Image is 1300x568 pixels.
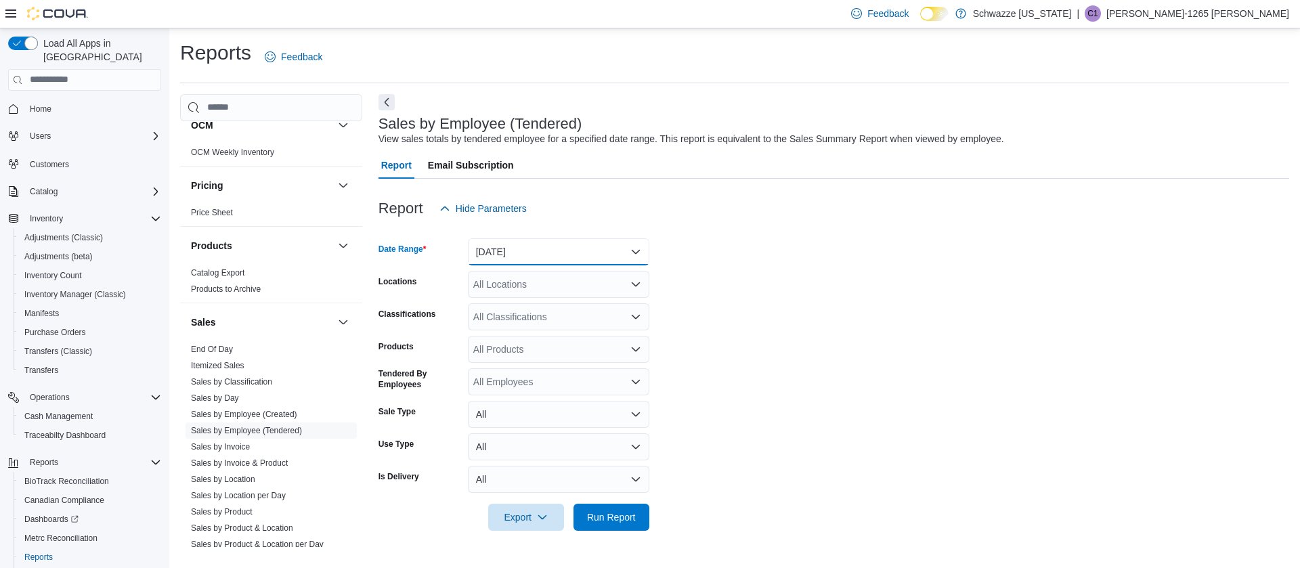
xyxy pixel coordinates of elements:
a: Sales by Day [191,393,239,403]
span: Adjustments (beta) [19,248,161,265]
a: Dashboards [14,510,167,529]
span: Feedback [281,50,322,64]
button: Reports [3,453,167,472]
button: Transfers [14,361,167,380]
button: Sales [191,315,332,329]
a: Price Sheet [191,208,233,217]
span: Itemized Sales [191,360,244,371]
span: Reports [24,552,53,563]
span: Catalog [24,183,161,200]
h3: Sales by Employee (Tendered) [378,116,582,132]
span: Sales by Employee (Created) [191,409,297,420]
h3: OCM [191,118,213,132]
span: Catalog [30,186,58,197]
span: Purchase Orders [24,327,86,338]
label: Date Range [378,244,427,255]
span: Operations [24,389,161,406]
button: BioTrack Reconciliation [14,472,167,491]
span: Customers [30,159,69,170]
span: Sales by Location [191,474,255,485]
span: Adjustments (beta) [24,251,93,262]
span: OCM Weekly Inventory [191,147,274,158]
button: Products [191,239,332,253]
span: Sales by Classification [191,376,272,387]
span: Sales by Employee (Tendered) [191,425,302,436]
a: Sales by Employee (Created) [191,410,297,419]
button: Adjustments (Classic) [14,228,167,247]
a: Traceabilty Dashboard [19,427,111,443]
span: Metrc Reconciliation [24,533,97,544]
a: Dashboards [19,511,84,527]
button: Next [378,94,395,110]
button: Catalog [24,183,63,200]
a: Transfers (Classic) [19,343,97,359]
label: Locations [378,276,417,287]
span: Users [24,128,161,144]
button: Pricing [335,177,351,194]
span: Home [30,104,51,114]
button: Adjustments (beta) [14,247,167,266]
span: BioTrack Reconciliation [24,476,109,487]
h3: Sales [191,315,216,329]
span: Feedback [867,7,909,20]
span: Traceabilty Dashboard [19,427,161,443]
a: Sales by Location per Day [191,491,286,500]
span: Dashboards [24,514,79,525]
button: Open list of options [630,376,641,387]
span: Hide Parameters [456,202,527,215]
span: Adjustments (Classic) [24,232,103,243]
a: Purchase Orders [19,324,91,341]
span: Transfers (Classic) [24,346,92,357]
span: Inventory [30,213,63,224]
span: Report [381,152,412,179]
a: Sales by Product & Location [191,523,293,533]
a: Manifests [19,305,64,322]
button: Users [24,128,56,144]
span: Transfers [24,365,58,376]
a: Transfers [19,362,64,378]
button: Inventory [24,211,68,227]
button: Open list of options [630,279,641,290]
button: Canadian Compliance [14,491,167,510]
button: OCM [191,118,332,132]
a: Home [24,101,57,117]
button: Export [488,504,564,531]
div: Cassandra-1265 Gonzales [1085,5,1101,22]
a: Catalog Export [191,268,244,278]
button: Reports [24,454,64,471]
a: Sales by Classification [191,377,272,387]
span: Manifests [19,305,161,322]
span: Catalog Export [191,267,244,278]
label: Use Type [378,439,414,450]
button: All [468,433,649,460]
img: Cova [27,7,88,20]
a: Cash Management [19,408,98,424]
label: Sale Type [378,406,416,417]
span: Inventory [24,211,161,227]
label: Products [378,341,414,352]
input: Dark Mode [920,7,949,21]
a: Inventory Manager (Classic) [19,286,131,303]
a: End Of Day [191,345,233,354]
span: Adjustments (Classic) [19,230,161,246]
span: Price Sheet [191,207,233,218]
span: Sales by Product [191,506,253,517]
div: Products [180,265,362,303]
button: OCM [335,117,351,133]
a: OCM Weekly Inventory [191,148,274,157]
span: BioTrack Reconciliation [19,473,161,489]
button: Inventory Manager (Classic) [14,285,167,304]
span: Reports [24,454,161,471]
a: Adjustments (Classic) [19,230,108,246]
h3: Pricing [191,179,223,192]
span: Reports [19,549,161,565]
span: Inventory Count [24,270,82,281]
button: Inventory [3,209,167,228]
h1: Reports [180,39,251,66]
button: Purchase Orders [14,323,167,342]
span: Users [30,131,51,141]
span: Manifests [24,308,59,319]
span: Metrc Reconciliation [19,530,161,546]
button: Reports [14,548,167,567]
a: Itemized Sales [191,361,244,370]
